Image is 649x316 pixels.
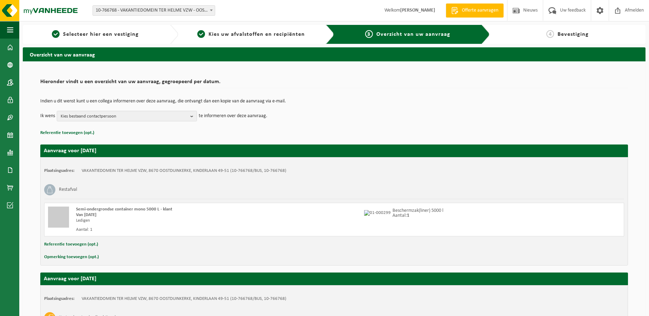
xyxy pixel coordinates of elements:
[61,111,187,122] span: Kies bestaand contactpersoon
[44,148,96,154] strong: Aanvraag voor [DATE]
[199,111,267,121] p: te informeren over deze aanvraag.
[209,32,305,37] span: Kies uw afvalstoffen en recipiënten
[364,210,391,216] img: 01-000299
[93,6,215,15] span: 10-766768 - VAKANTIEDOMEIN TER HELME VZW - OOSTDUINKERKE
[546,30,554,38] span: 4
[63,32,139,37] span: Selecteer hier een vestiging
[407,213,409,218] strong: 1
[400,8,435,13] strong: [PERSON_NAME]
[26,30,164,39] a: 1Selecteer hier een vestiging
[52,30,60,38] span: 1
[197,30,205,38] span: 2
[40,99,628,104] p: Indien u dit wenst kunt u een collega informeren over deze aanvraag, die ontvangt dan een kopie v...
[57,111,197,121] button: Kies bestaand contactpersoon
[392,208,443,213] p: Beschermzak(liner) 5000 l
[558,32,589,37] span: Bevestiging
[82,296,286,302] td: VAKANTIEDOMEIN TER HELME VZW, 8670 OOSTDUINKERKE, KINDERLAAN 49-51 (10-766768/BUS, 10-766768)
[392,213,443,218] p: Aantal:
[82,168,286,174] td: VAKANTIEDOMEIN TER HELME VZW, 8670 OOSTDUINKERKE, KINDERLAAN 49-51 (10-766768/BUS, 10-766768)
[23,47,645,61] h2: Overzicht van uw aanvraag
[44,253,99,262] button: Opmerking toevoegen (opt.)
[76,207,172,211] span: Semi-ondergrondse container mono 5000 L - klant
[376,32,450,37] span: Overzicht van uw aanvraag
[40,79,628,88] h2: Hieronder vindt u een overzicht van uw aanvraag, gegroepeerd per datum.
[59,184,77,195] h3: Restafval
[446,4,504,18] a: Offerte aanvragen
[44,296,75,301] strong: Plaatsingsadres:
[365,30,373,38] span: 3
[40,128,94,137] button: Referentie toevoegen (opt.)
[44,276,96,282] strong: Aanvraag voor [DATE]
[76,218,362,223] div: Ledigen
[460,7,500,14] span: Offerte aanvragen
[44,168,75,173] strong: Plaatsingsadres:
[76,213,96,217] strong: Van [DATE]
[93,5,215,16] span: 10-766768 - VAKANTIEDOMEIN TER HELME VZW - OOSTDUINKERKE
[182,30,320,39] a: 2Kies uw afvalstoffen en recipiënten
[40,111,55,121] p: Ik wens
[44,240,98,249] button: Referentie toevoegen (opt.)
[76,227,362,233] div: Aantal: 1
